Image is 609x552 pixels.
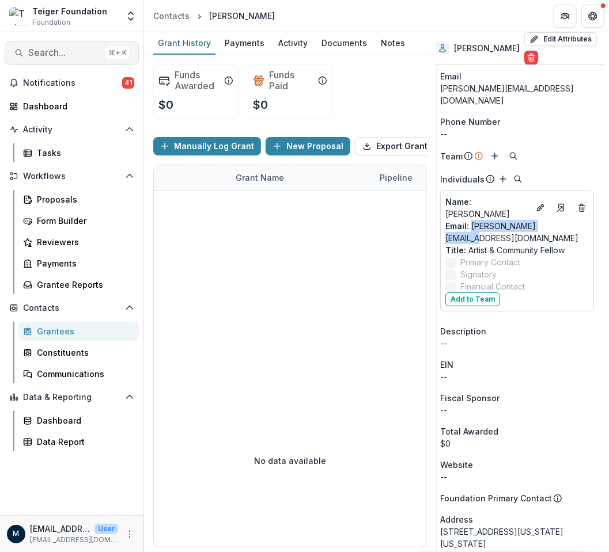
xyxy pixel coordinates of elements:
[158,96,173,113] p: $0
[18,254,139,273] a: Payments
[32,17,70,28] span: Foundation
[18,364,139,383] a: Communications
[94,524,118,534] p: User
[5,97,139,116] a: Dashboard
[581,5,604,28] button: Get Help
[37,368,130,380] div: Communications
[440,128,594,140] div: --
[37,436,130,448] div: Data Report
[9,7,28,25] img: Teiger Foundation
[175,70,220,92] h2: Funds Awarded
[220,32,269,55] a: Payments
[440,471,594,483] div: --
[440,371,594,383] div: --
[153,10,190,22] div: Contacts
[355,137,466,155] button: Export Grant History
[18,275,139,294] a: Grantee Reports
[229,165,373,190] div: Grant Name
[18,190,139,209] a: Proposals
[266,137,350,155] button: New Proposal
[18,211,139,230] a: Form Builder
[274,35,312,51] div: Activity
[524,51,538,64] button: Delete
[524,32,597,46] button: Edit Attributes
[18,343,139,362] a: Constituents
[123,527,137,541] button: More
[460,268,497,280] span: Signatory
[488,149,502,163] button: Add
[149,7,194,24] a: Contacts
[440,116,500,128] span: Phone Number
[30,535,118,545] p: [EMAIL_ADDRESS][DOMAIN_NAME]
[253,96,268,113] p: $0
[440,492,552,504] p: Foundation Primary Contact
[5,388,139,406] button: Open Data & Reporting
[37,193,130,205] div: Proposals
[123,5,139,28] button: Open entity switcher
[229,172,291,184] div: Grant Name
[440,404,594,416] div: --
[445,196,529,220] a: Name: [PERSON_NAME]
[440,70,462,82] span: Email
[575,201,589,215] button: Deletes
[37,279,130,291] div: Grantee Reports
[5,74,139,92] button: Notifications41
[440,173,485,185] p: Individuals
[23,78,122,88] span: Notifications
[153,32,215,55] a: Grant History
[496,172,510,186] button: Add
[153,35,215,51] div: Grant History
[149,7,279,24] nav: breadcrumb
[440,526,594,550] div: [STREET_ADDRESS][US_STATE][US_STATE]
[445,196,529,220] p: [PERSON_NAME]
[23,393,120,402] span: Data & Reporting
[23,125,120,135] span: Activity
[18,233,139,252] a: Reviewers
[440,337,594,349] p: --
[18,411,139,430] a: Dashboard
[13,530,20,538] div: mpeach@teigerfoundation.org
[37,325,130,337] div: Grantees
[440,437,594,450] div: $0
[37,236,130,248] div: Reviewers
[5,299,139,317] button: Open Contacts
[376,35,410,51] div: Notes
[445,245,466,255] span: Title :
[460,280,525,292] span: Financial Contact
[5,120,139,139] button: Open Activity
[440,359,453,371] p: EIN
[317,32,372,55] a: Documents
[18,322,139,341] a: Grantees
[317,35,372,51] div: Documents
[445,221,469,231] span: Email:
[220,35,269,51] div: Payments
[534,201,547,215] button: Edit
[454,44,520,54] h2: [PERSON_NAME]
[445,292,500,306] button: Add to Team
[445,197,471,207] span: Name :
[376,32,410,55] a: Notes
[440,392,500,404] span: Fiscal Sponsor
[440,150,463,162] p: Team
[511,172,525,186] button: Search
[440,459,473,471] span: Website
[373,165,459,190] div: Pipeline
[5,41,139,64] button: Search...
[37,147,130,159] div: Tasks
[18,432,139,451] a: Data Report
[254,455,326,467] p: No data available
[5,167,139,185] button: Open Workflows
[37,215,130,227] div: Form Builder
[153,137,261,155] button: Manually Log Grant
[445,220,589,244] a: Email: [PERSON_NAME][EMAIL_ADDRESS][DOMAIN_NAME]
[440,82,594,106] div: [PERSON_NAME][EMAIL_ADDRESS][DOMAIN_NAME]
[30,523,90,535] p: [EMAIL_ADDRESS][DOMAIN_NAME]
[37,347,130,359] div: Constituents
[122,77,134,89] span: 41
[23,172,120,181] span: Workflows
[440,325,486,337] span: Description
[23,303,120,313] span: Contacts
[440,513,473,526] span: Address
[440,425,498,437] span: Total Awarded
